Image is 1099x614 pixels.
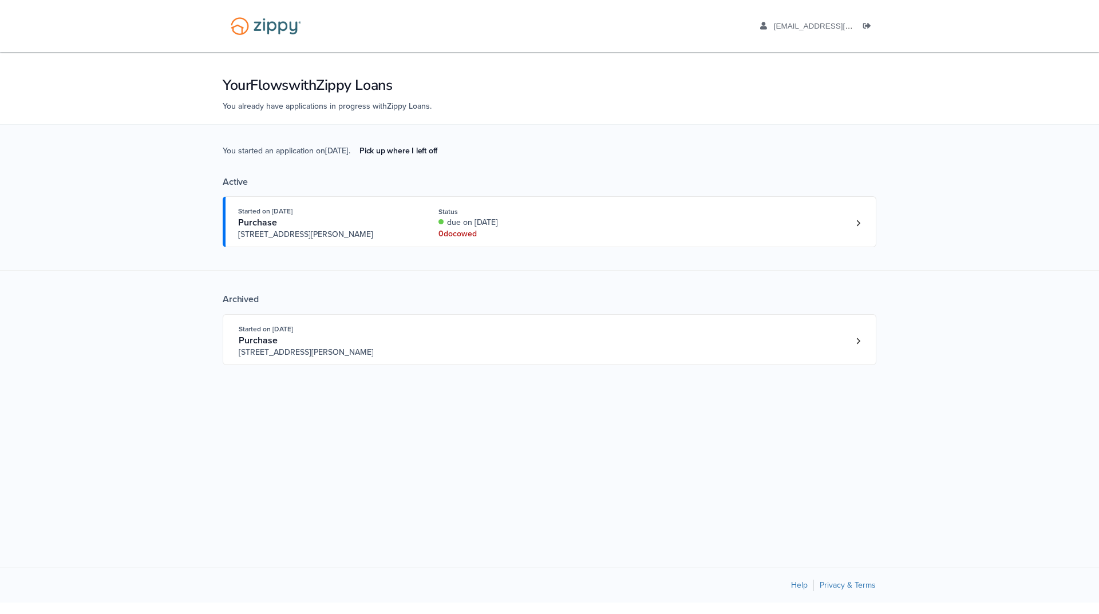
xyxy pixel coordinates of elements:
[438,228,591,240] div: 0 doc owed
[239,347,413,358] span: [STREET_ADDRESS][PERSON_NAME]
[849,332,867,350] a: Loan number 3802615
[223,294,876,305] div: Archived
[238,229,413,240] span: [STREET_ADDRESS][PERSON_NAME]
[223,76,876,95] h1: Your Flows with Zippy Loans
[239,325,293,333] span: Started on [DATE]
[223,196,876,247] a: Open loan 4228033
[223,101,432,111] span: You already have applications in progress with Zippy Loans .
[239,335,278,346] span: Purchase
[760,22,905,33] a: edit profile
[223,145,446,176] span: You started an application on [DATE] .
[438,207,591,217] div: Status
[774,22,905,30] span: aaboley88@icloud.com
[863,22,876,33] a: Log out
[849,215,867,232] a: Loan number 4228033
[791,580,808,590] a: Help
[350,141,446,160] a: Pick up where I left off
[438,217,591,228] div: due on [DATE]
[820,580,876,590] a: Privacy & Terms
[223,11,309,41] img: Logo
[223,314,876,365] a: Open loan 3802615
[238,207,292,215] span: Started on [DATE]
[223,176,876,188] div: Active
[238,217,277,228] span: Purchase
